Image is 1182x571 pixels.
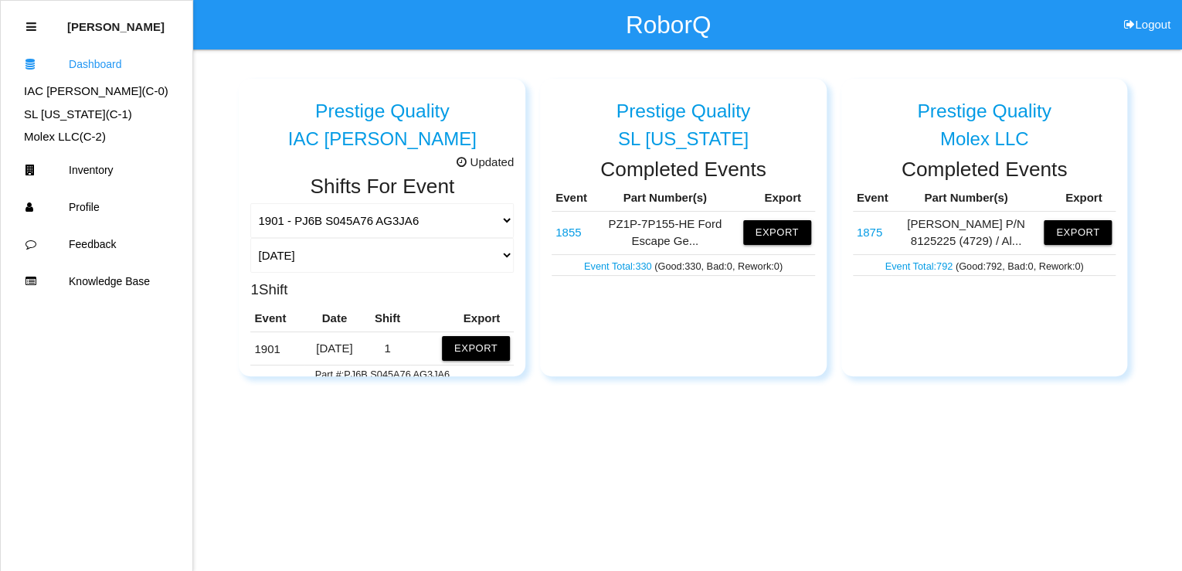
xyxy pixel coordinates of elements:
div: Close [26,8,36,46]
a: Event Total:792 [885,260,955,272]
div: IAC [PERSON_NAME] [250,129,514,149]
td: Part #: PJ6B S045A76 AG3JA6 [250,365,514,384]
a: Prestige Quality IAC [PERSON_NAME] [250,88,514,150]
td: PJ6B S045A76 AG3JA6 [250,331,304,365]
h2: Shifts For Event [250,175,514,198]
button: Export [743,220,811,245]
a: Profile [1,189,192,226]
p: (Good: 330 , Bad: 0 , Rework: 0 ) [555,257,811,274]
th: Date [304,306,365,331]
a: Knowledge Base [1,263,192,300]
th: Event [552,185,591,211]
a: Event Total:330 [584,260,654,272]
td: 1 [365,331,410,365]
a: 1875 [857,226,882,239]
td: PZ1P-7P155-HE Ford Escape Ge... [591,211,739,254]
a: Feedback [1,226,192,263]
a: Inventory [1,151,192,189]
span: Updated [457,154,514,172]
th: Export [1040,185,1116,211]
th: Export [410,306,514,331]
th: Event [250,306,304,331]
div: Molex LLC [853,129,1116,149]
td: Alma P/N 8125225 (4729) / Alma P/N 8125693 (4739) [853,211,892,254]
h2: Completed Events [552,158,815,181]
button: Export [1044,220,1112,245]
a: Dashboard [1,46,192,83]
div: Molex LLC's Dashboard [1,128,192,146]
h5: Prestige Quality [315,100,450,121]
td: [DATE] [304,331,365,365]
a: Prestige Quality Molex LLC [853,88,1116,150]
td: [PERSON_NAME] P/N 8125225 (4729) / Al... [892,211,1040,254]
h2: Completed Events [853,158,1116,181]
th: Export [739,185,815,211]
div: IAC Alma's Dashboard [1,83,192,100]
div: SL Tennessee's Dashboard [1,106,192,124]
th: Part Number(s) [591,185,739,211]
a: Prestige Quality SL [US_STATE] [552,88,815,150]
a: SL [US_STATE](C-1) [24,107,132,121]
h5: Prestige Quality [917,100,1051,121]
th: Shift [365,306,410,331]
a: 1855 [555,226,581,239]
p: Thomas Sontag [67,8,165,33]
td: PZ1P-7P155-HE Ford Escape Gear Shift Assy [552,211,591,254]
button: Export [442,336,510,361]
h3: 1 Shift [250,278,287,297]
h5: Prestige Quality [616,100,751,121]
th: Part Number(s) [892,185,1040,211]
th: Event [853,185,892,211]
a: Molex LLC(C-2) [24,130,106,143]
div: SL [US_STATE] [552,129,815,149]
p: (Good: 792 , Bad: 0 , Rework: 0 ) [857,257,1112,274]
a: IAC [PERSON_NAME](C-0) [24,84,168,97]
